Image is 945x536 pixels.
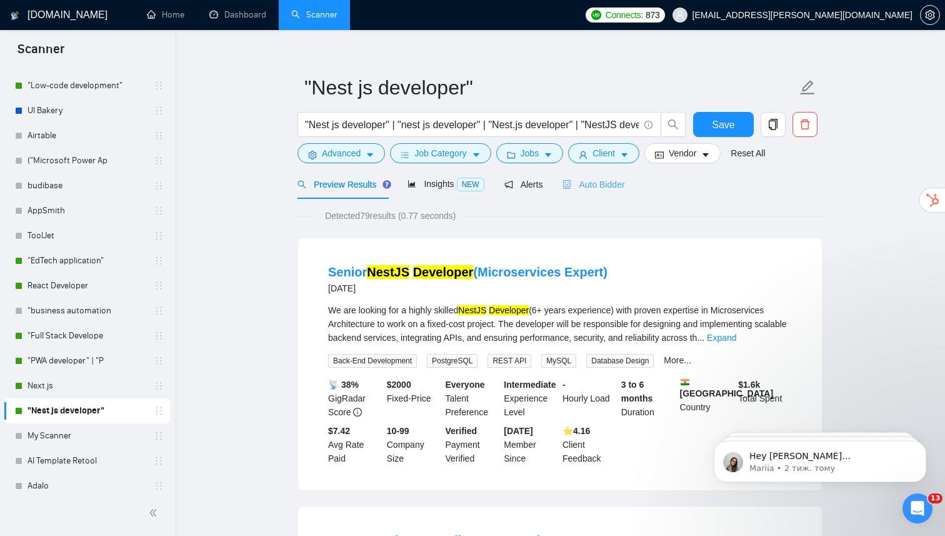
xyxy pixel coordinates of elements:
[489,305,529,315] mark: Developer
[579,150,587,159] span: user
[305,117,639,133] input: Search Freelance Jobs...
[457,178,484,191] span: NEW
[446,380,485,390] b: Everyone
[661,119,685,130] span: search
[27,248,146,273] a: "EdTech application"
[328,354,417,368] span: Back-End Development
[353,408,362,417] span: info-circle
[154,331,164,341] span: holder
[738,380,760,390] b: $ 1.6k
[562,180,624,190] span: Auto Bidder
[387,380,411,390] b: $ 2000
[149,507,161,519] span: double-left
[27,323,146,348] a: "Full Stack Develope
[731,146,765,160] a: Reset All
[297,180,306,189] span: search
[695,415,945,502] iframe: Intercom notifications повідомлення
[27,398,146,423] a: "Nest js developer"
[472,150,481,159] span: caret-down
[669,146,696,160] span: Vendor
[541,354,576,368] span: MySQL
[27,173,146,198] a: budibase
[7,40,74,66] span: Scanner
[427,354,477,368] span: PostgreSQL
[681,378,689,387] img: 🇮🇳
[154,481,164,491] span: holder
[544,150,552,159] span: caret-down
[154,281,164,291] span: holder
[693,112,754,137] button: Save
[27,148,146,173] a: ("Microsoft Power Ap
[661,112,686,137] button: search
[304,72,797,103] input: Scanner name...
[209,9,266,20] a: dashboardDashboard
[328,281,607,296] div: [DATE]
[644,121,652,129] span: info-circle
[677,378,736,419] div: Country
[291,9,337,20] a: searchScanner
[458,305,486,315] mark: NestJS
[521,146,539,160] span: Jobs
[793,119,817,130] span: delete
[646,8,659,22] span: 873
[27,98,146,123] a: UI Bakery
[664,355,691,365] a: More...
[591,10,601,20] img: upwork-logo.png
[154,156,164,166] span: holder
[792,112,817,137] button: delete
[680,378,774,398] b: [GEOGRAPHIC_DATA]
[446,426,477,436] b: Verified
[562,180,571,189] span: robot
[562,380,566,390] b: -
[401,150,409,159] span: bars
[147,9,184,20] a: homeHome
[27,473,146,498] a: Adalo
[328,265,607,279] a: SeniorNestJS Developer(Microservices Expert)
[707,333,736,343] a: Expand
[921,10,939,20] span: setting
[328,303,792,345] div: We are looking for a highly skilled (6+ years experience) with proven expertise in Microservices ...
[384,424,443,465] div: Company Size
[11,6,19,26] img: logo
[154,131,164,141] span: holder
[154,356,164,366] span: holder
[504,180,543,190] span: Alerts
[920,5,940,25] button: setting
[560,378,619,419] div: Hourly Load
[387,426,409,436] b: 10-99
[443,424,502,465] div: Payment Verified
[27,298,146,323] a: "business automation
[27,73,146,98] a: "Low-code development"
[676,11,684,19] span: user
[154,406,164,416] span: holder
[736,378,794,419] div: Total Spent
[413,265,474,279] mark: Developer
[501,378,560,419] div: Experience Level
[560,424,619,465] div: Client Feedback
[620,150,629,159] span: caret-down
[308,150,317,159] span: setting
[154,231,164,241] span: holder
[27,348,146,373] a: "PWA developer" | "P
[606,8,643,22] span: Connects:
[322,146,361,160] span: Advanced
[920,10,940,20] a: setting
[701,150,710,159] span: caret-down
[326,378,384,419] div: GigRadar Score
[27,123,146,148] a: Airtable
[154,81,164,91] span: holder
[568,143,639,163] button: userClientcaret-down
[586,354,654,368] span: Database Design
[761,119,785,130] span: copy
[407,180,416,188] span: area-chart
[154,206,164,216] span: holder
[619,378,677,419] div: Duration
[154,306,164,316] span: holder
[414,146,466,160] span: Job Category
[507,150,516,159] span: folder
[621,380,653,403] b: 3 to 6 months
[487,354,531,368] span: REST API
